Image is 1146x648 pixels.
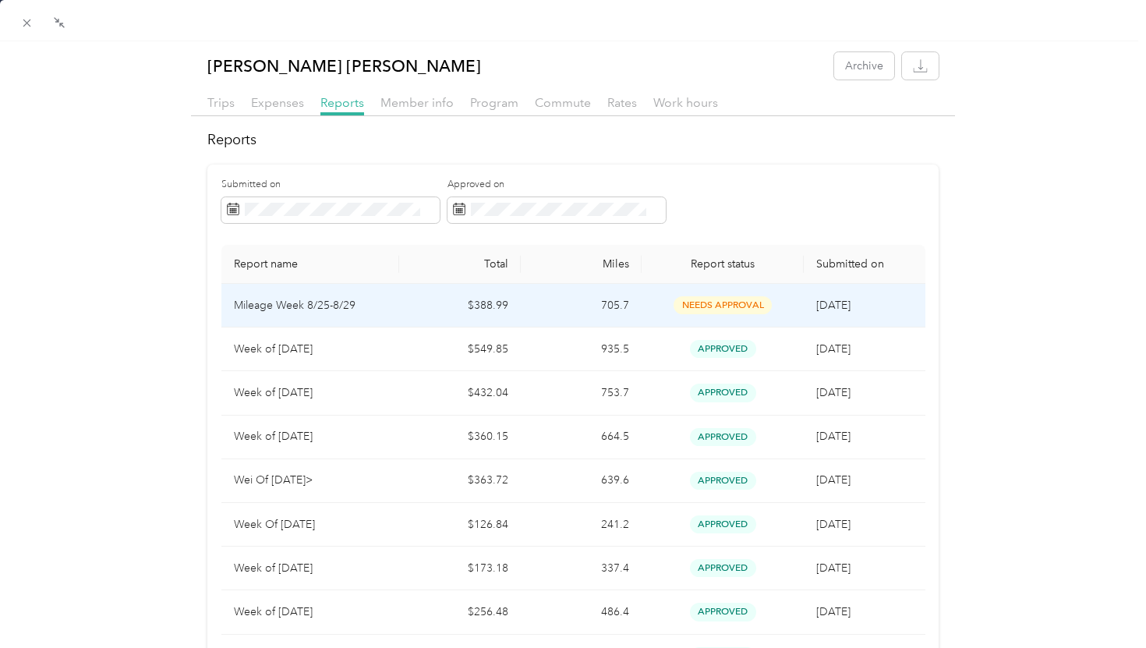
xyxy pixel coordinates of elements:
td: 486.4 [521,590,642,634]
p: Week Of [DATE] [234,516,387,533]
td: $549.85 [399,328,521,371]
span: approved [690,472,756,490]
label: Approved on [447,178,666,192]
span: approved [690,603,756,621]
span: Expenses [251,95,304,110]
span: Reports [320,95,364,110]
h2: Reports [207,129,939,150]
th: Report name [221,245,399,284]
p: Week of [DATE] [234,428,387,445]
p: Week of [DATE] [234,341,387,358]
button: Archive [834,52,894,80]
span: [DATE] [816,518,851,531]
label: Submitted on [221,178,440,192]
p: Week of [DATE] [234,384,387,402]
span: [DATE] [816,473,851,487]
span: [DATE] [816,299,851,312]
p: Week of [DATE] [234,560,387,577]
span: Trips [207,95,235,110]
span: approved [690,384,756,402]
span: [DATE] [816,561,851,575]
td: 705.7 [521,284,642,328]
div: Total [412,257,508,271]
span: Report status [654,257,791,271]
td: $173.18 [399,547,521,590]
th: Submitted on [804,245,925,284]
p: Week of [DATE] [234,604,387,621]
td: $388.99 [399,284,521,328]
span: Member info [380,95,454,110]
span: [DATE] [816,605,851,618]
span: approved [690,340,756,358]
span: needs approval [674,296,772,314]
div: Miles [533,257,630,271]
td: $126.84 [399,503,521,547]
span: Rates [607,95,637,110]
td: $360.15 [399,416,521,459]
td: 664.5 [521,416,642,459]
span: Program [470,95,518,110]
span: approved [690,515,756,533]
span: [DATE] [816,430,851,443]
td: 337.4 [521,547,642,590]
p: Mileage Week 8/25-8/29 [234,297,387,314]
span: Work hours [653,95,718,110]
td: 241.2 [521,503,642,547]
td: $256.48 [399,590,521,634]
p: Wei Of [DATE]> [234,472,387,489]
td: 935.5 [521,328,642,371]
span: [DATE] [816,386,851,399]
td: $432.04 [399,371,521,415]
span: Commute [535,95,591,110]
span: approved [690,428,756,446]
span: approved [690,559,756,577]
td: 753.7 [521,371,642,415]
iframe: Everlance-gr Chat Button Frame [1059,561,1146,648]
td: 639.6 [521,459,642,503]
p: [PERSON_NAME] [PERSON_NAME] [207,52,481,80]
td: $363.72 [399,459,521,503]
span: [DATE] [816,342,851,356]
